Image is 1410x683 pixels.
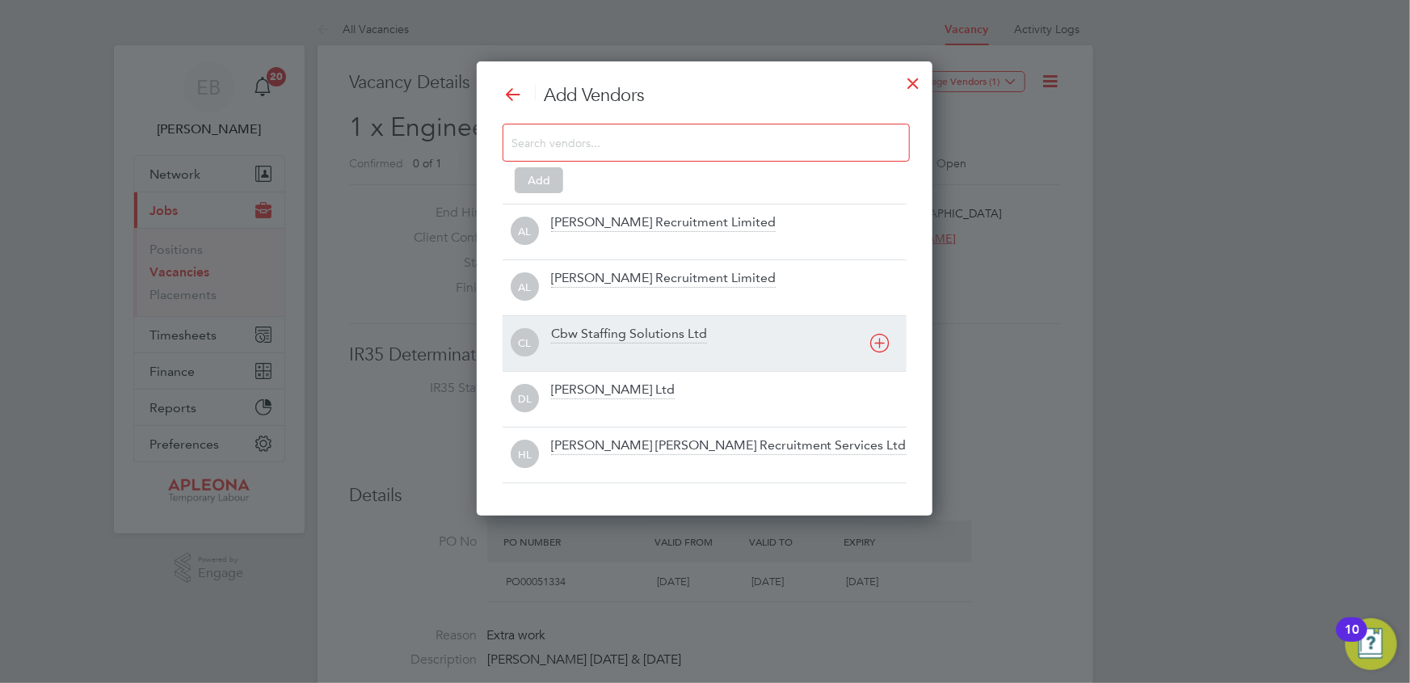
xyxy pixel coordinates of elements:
div: [PERSON_NAME] [PERSON_NAME] Recruitment Services Ltd [551,437,907,455]
h3: Add Vendors [503,84,907,108]
span: HL [511,441,539,469]
button: Open Resource Center, 10 new notifications [1345,618,1397,670]
span: AL [511,217,539,246]
div: 10 [1345,630,1359,651]
input: Search vendors... [511,132,875,153]
div: Cbw Staffing Solutions Ltd [551,326,707,344]
div: [PERSON_NAME] Recruitment Limited [551,214,776,232]
span: AL [511,273,539,301]
span: CL [511,329,539,357]
button: Add [515,167,563,193]
span: DL [511,385,539,413]
div: [PERSON_NAME] Ltd [551,382,675,399]
div: [PERSON_NAME] Recruitment Limited [551,270,776,288]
